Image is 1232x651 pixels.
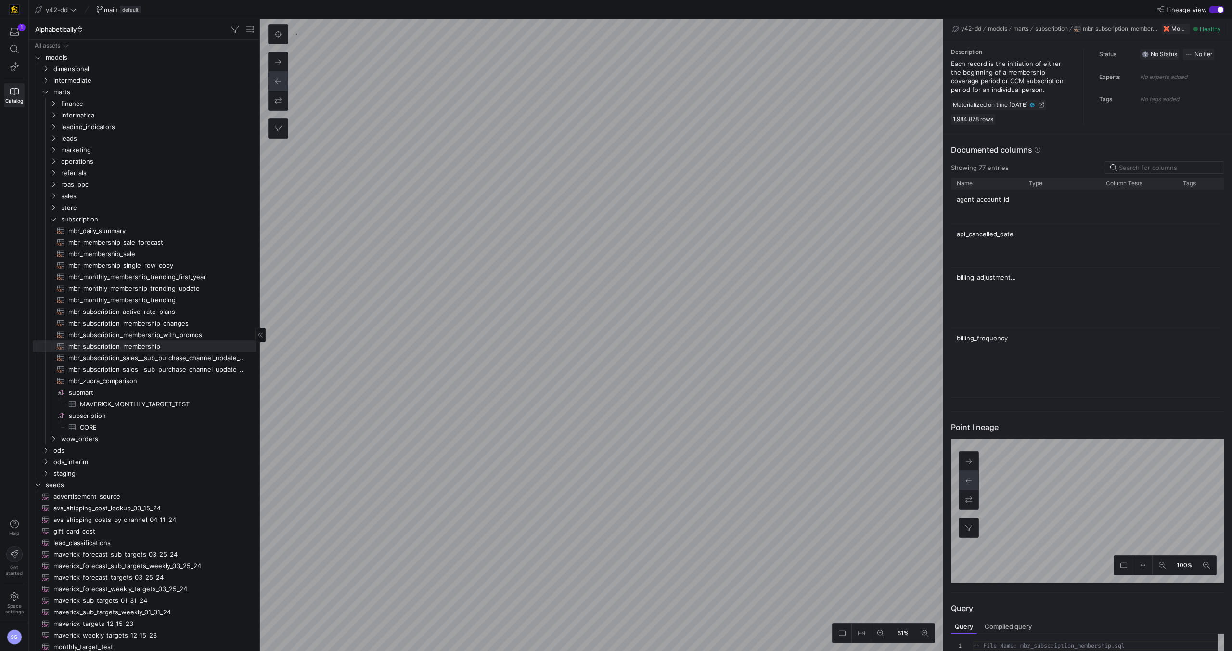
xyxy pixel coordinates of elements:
button: Getstarted [4,542,25,580]
span: Space settings [5,603,24,614]
img: https://storage.googleapis.com/y42-prod-data-exchange/images/uAsz27BndGEK0hZWDFeOjoxA7jCwgK9jE472... [10,5,19,14]
span: Query [955,624,973,630]
span: Help [8,530,20,536]
span: Catalog [5,98,23,104]
span: 51% [896,628,911,638]
button: 1 [4,23,25,40]
span: Lineage view [1166,6,1207,13]
button: y42-dd [33,3,79,16]
a: Spacesettings [4,588,25,619]
button: 51% [890,624,915,643]
span: default [120,6,141,13]
div: 1 [18,24,26,31]
span: Get started [6,564,23,576]
span: -- File Name: mbr_subscription_membership.sql [973,642,1125,650]
a: Catalog [4,83,25,107]
span: main [104,6,118,13]
a: https://storage.googleapis.com/y42-prod-data-exchange/images/uAsz27BndGEK0hZWDFeOjoxA7jCwgK9jE472... [4,1,25,18]
span: Compiled query [985,624,1032,630]
button: SG [4,627,25,647]
div: 1 [951,641,962,650]
button: Help [4,515,25,540]
span: y42-dd [46,6,68,13]
div: SG [7,629,22,645]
